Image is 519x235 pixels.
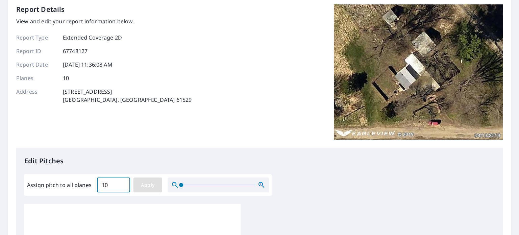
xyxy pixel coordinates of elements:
span: Apply [139,181,157,189]
p: Report Details [16,4,65,15]
p: Planes [16,74,57,82]
label: Assign pitch to all planes [27,181,92,189]
p: Edit Pitches [24,156,495,166]
p: Extended Coverage 2D [63,33,122,42]
p: Report Type [16,33,57,42]
p: View and edit your report information below. [16,17,192,25]
p: 67748127 [63,47,88,55]
p: [DATE] 11:36:08 AM [63,61,113,69]
p: Report Date [16,61,57,69]
button: Apply [133,178,162,192]
p: Report ID [16,47,57,55]
p: [STREET_ADDRESS] [GEOGRAPHIC_DATA], [GEOGRAPHIC_DATA] 61529 [63,88,192,104]
p: 10 [63,74,69,82]
img: Top image [334,4,503,140]
input: 00.0 [97,175,130,194]
p: Address [16,88,57,104]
